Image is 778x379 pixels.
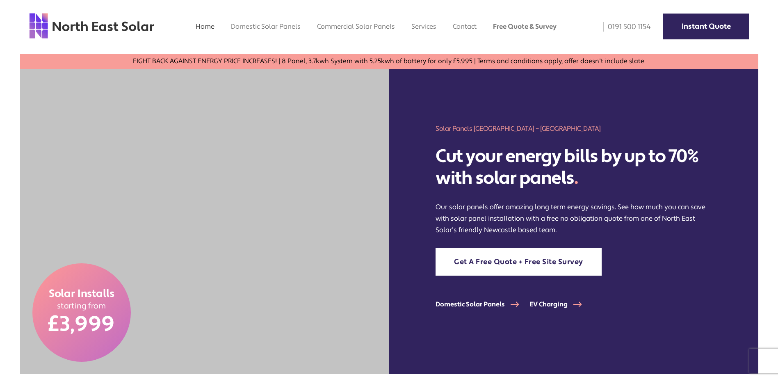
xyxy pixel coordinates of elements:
span: Solar Installs [49,287,114,301]
h1: Solar Panels [GEOGRAPHIC_DATA] – [GEOGRAPHIC_DATA] [436,124,711,133]
a: Contact [453,22,477,31]
span: . [574,167,578,189]
p: Our solar panels offer amazing long term energy savings. See how much you can save with solar pan... [436,201,711,236]
img: north east solar logo [29,12,155,39]
h2: Cut your energy bills by up to 70% with solar panels [436,146,711,189]
a: Commercial Solar Panels [317,22,395,31]
img: phone icon [603,22,604,32]
a: Get A Free Quote + Free Site Survey [436,248,602,276]
a: Home [196,22,214,31]
avayaelement: 0191 500 1154 [608,22,651,32]
span: starting from [57,301,106,311]
img: two men holding a solar panel in the north east [20,69,389,374]
a: EV Charging [529,300,592,308]
a: Free Quote & Survey [493,22,557,31]
a: Domestic Solar Panels [436,300,529,308]
a: Domestic Solar Panels [231,22,301,31]
span: £3,999 [48,311,115,338]
a: Instant Quote [663,14,749,39]
a: Solar Installs starting from £3,999 [32,263,131,362]
a: Services [411,22,436,31]
img: which logo [376,361,377,362]
a: 0191 500 1154 [598,22,651,32]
